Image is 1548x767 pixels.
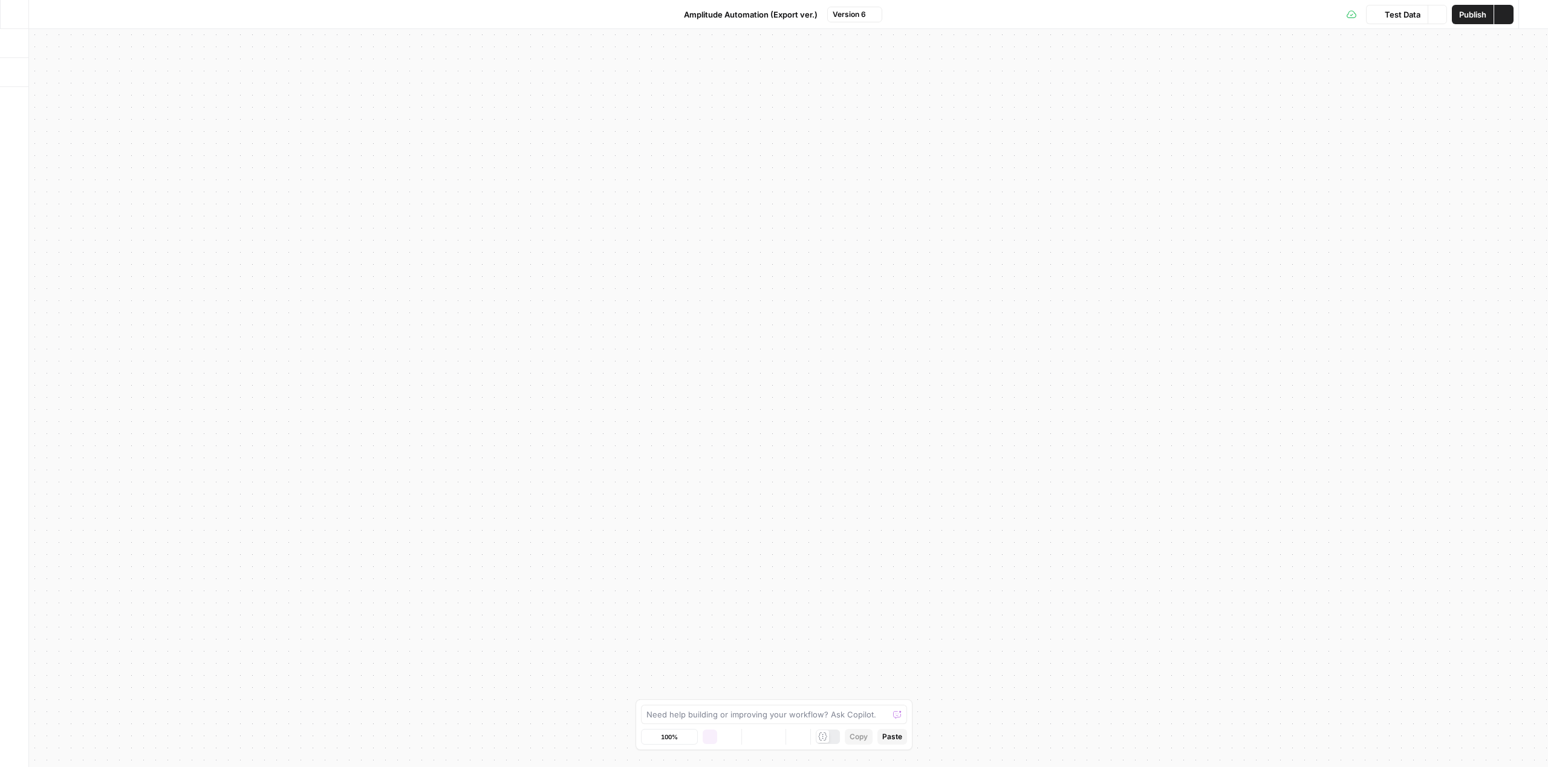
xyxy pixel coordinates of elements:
button: Paste [877,729,907,745]
button: Publish [1452,5,1494,24]
button: Test Data [1366,5,1428,24]
span: Test Data [1385,8,1420,21]
span: Copy [850,731,868,742]
button: Amplitude Automation (Export ver.) [666,5,825,24]
span: Publish [1459,8,1486,21]
span: Amplitude Automation (Export ver.) [684,8,818,21]
span: Version 6 [833,9,866,20]
button: Copy [845,729,873,745]
span: Paste [882,731,902,742]
span: 100% [661,732,678,742]
button: Version 6 [827,7,882,22]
